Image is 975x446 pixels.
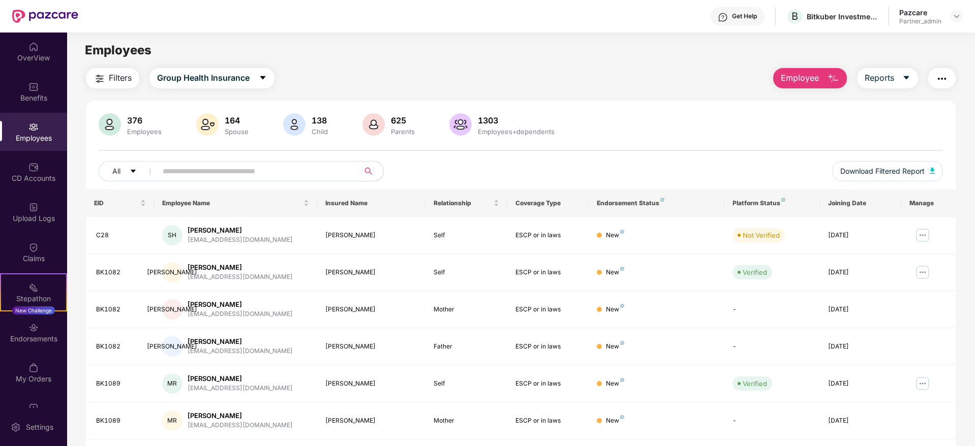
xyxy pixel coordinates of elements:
[162,373,182,394] div: MR
[188,374,293,384] div: [PERSON_NAME]
[515,231,581,240] div: ESCP or in laws
[28,122,39,132] img: svg+xml;base64,PHN2ZyBpZD0iRW1wbG95ZWVzIiB4bWxucz0iaHR0cDovL3d3dy53My5vcmcvMjAwMC9zdmciIHdpZHRoPS...
[149,68,275,88] button: Group Health Insurancecaret-down
[620,304,624,308] img: svg+xml;base64,PHN2ZyB4bWxucz0iaHR0cDovL3d3dy53My5vcmcvMjAwMC9zdmciIHdpZHRoPSI4IiBoZWlnaHQ9IjgiIH...
[362,113,385,136] img: svg+xml;base64,PHN2ZyB4bWxucz0iaHR0cDovL3d3dy53My5vcmcvMjAwMC9zdmciIHhtbG5zOnhsaW5rPSJodHRwOi8vd3...
[188,235,293,245] div: [EMAIL_ADDRESS][DOMAIN_NAME]
[597,199,716,207] div: Endorsement Status
[807,12,878,21] div: Bitkuber Investments Pvt Limited
[23,422,56,432] div: Settings
[162,336,182,357] div: [PERSON_NAME]
[85,43,151,57] span: Employees
[12,306,55,314] div: New Challenge
[820,189,901,217] th: Joining Date
[743,267,767,277] div: Verified
[162,299,182,320] div: [PERSON_NAME]
[99,161,161,181] button: Allcaret-down
[828,231,893,240] div: [DATE]
[828,305,893,314] div: [DATE]
[660,198,664,202] img: svg+xml;base64,PHN2ZyB4bWxucz0iaHR0cDovL3d3dy53My5vcmcvMjAwMC9zdmciIHdpZHRoPSI4IiBoZWlnaHQ9IjgiIH...
[902,74,910,83] span: caret-down
[28,282,39,293] img: svg+xml;base64,PHN2ZyB4bWxucz0iaHR0cDovL3d3dy53My5vcmcvMjAwMC9zdmciIHdpZHRoPSIyMSIgaGVpZ2h0PSIyMC...
[28,403,39,413] img: svg+xml;base64,PHN2ZyBpZD0iVXBkYXRlZCIgeG1sbnM9Imh0dHA6Ly93d3cudzMub3JnLzIwMDAvc3ZnIiB3aWR0aD0iMj...
[28,242,39,252] img: svg+xml;base64,PHN2ZyBpZD0iQ2xhaW0iIHhtbG5zPSJodHRwOi8vd3d3LnczLm9yZy8yMDAwL3N2ZyIgd2lkdGg9IjIwIi...
[620,415,624,419] img: svg+xml;base64,PHN2ZyB4bWxucz0iaHR0cDovL3d3dy53My5vcmcvMjAwMC9zdmciIHdpZHRoPSI4IiBoZWlnaHQ9IjgiIH...
[162,410,182,431] div: MR
[936,73,948,85] img: svg+xml;base64,PHN2ZyB4bWxucz0iaHR0cDovL3d3dy53My5vcmcvMjAwMC9zdmciIHdpZHRoPSIyNCIgaGVpZ2h0PSIyNC...
[791,10,798,22] span: B
[96,416,146,426] div: BK1089
[188,309,293,319] div: [EMAIL_ADDRESS][DOMAIN_NAME]
[1,294,66,304] div: Stepathon
[434,231,499,240] div: Self
[724,328,819,365] td: -
[606,342,624,352] div: New
[515,379,581,389] div: ESCP or in laws
[915,264,931,280] img: manageButton
[857,68,918,88] button: Reportscaret-down
[358,161,384,181] button: search
[188,337,293,346] div: [PERSON_NAME]
[154,189,317,217] th: Employee Name
[28,42,39,52] img: svg+xml;base64,PHN2ZyBpZD0iSG9tZSIgeG1sbnM9Imh0dHA6Ly93d3cudzMub3JnLzIwMDAvc3ZnIiB3aWR0aD0iMjAiIG...
[358,167,378,175] span: search
[953,12,961,20] img: svg+xml;base64,PHN2ZyBpZD0iRHJvcGRvd24tMzJ4MzIiIHhtbG5zPSJodHRwOi8vd3d3LnczLm9yZy8yMDAwL3N2ZyIgd2...
[86,68,139,88] button: Filters
[732,12,757,20] div: Get Help
[310,115,330,125] div: 138
[606,416,624,426] div: New
[325,305,418,314] div: [PERSON_NAME]
[96,342,146,352] div: BK1082
[28,363,39,373] img: svg+xml;base64,PHN2ZyBpZD0iTXlfT3JkZXJzIiBkYXRhLW5hbWU9Ik15IE9yZGVycyIgeG1sbnM9Imh0dHA6Ly93d3cudz...
[515,416,581,426] div: ESCP or in laws
[188,421,293,430] div: [EMAIL_ADDRESS][DOMAIN_NAME]
[606,231,624,240] div: New
[865,72,894,84] span: Reports
[425,189,507,217] th: Relationship
[112,166,120,177] span: All
[96,379,146,389] div: BK1089
[12,10,78,23] img: New Pazcare Logo
[915,227,931,243] img: manageButton
[325,379,418,389] div: [PERSON_NAME]
[223,128,251,136] div: Spouse
[11,422,21,432] img: svg+xml;base64,PHN2ZyBpZD0iU2V0dGluZy0yMHgyMCIgeG1sbnM9Imh0dHA6Ly93d3cudzMub3JnLzIwMDAvc3ZnIiB3aW...
[434,268,499,277] div: Self
[188,226,293,235] div: [PERSON_NAME]
[620,341,624,345] img: svg+xml;base64,PHN2ZyB4bWxucz0iaHR0cDovL3d3dy53My5vcmcvMjAwMC9zdmciIHdpZHRoPSI4IiBoZWlnaHQ9IjgiIH...
[162,225,182,245] div: SH
[828,268,893,277] div: [DATE]
[515,342,581,352] div: ESCP or in laws
[434,342,499,352] div: Father
[28,323,39,333] img: svg+xml;base64,PHN2ZyBpZD0iRW5kb3JzZW1lbnRzIiB4bWxucz0iaHR0cDovL3d3dy53My5vcmcvMjAwMC9zdmciIHdpZH...
[188,384,293,393] div: [EMAIL_ADDRESS][DOMAIN_NAME]
[223,115,251,125] div: 164
[157,72,250,84] span: Group Health Insurance
[449,113,472,136] img: svg+xml;base64,PHN2ZyB4bWxucz0iaHR0cDovL3d3dy53My5vcmcvMjAwMC9zdmciIHhtbG5zOnhsaW5rPSJodHRwOi8vd3...
[259,74,267,83] span: caret-down
[828,416,893,426] div: [DATE]
[828,379,893,389] div: [DATE]
[162,199,301,207] span: Employee Name
[620,230,624,234] img: svg+xml;base64,PHN2ZyB4bWxucz0iaHR0cDovL3d3dy53My5vcmcvMjAwMC9zdmciIHdpZHRoPSI4IiBoZWlnaHQ9IjgiIH...
[620,267,624,271] img: svg+xml;base64,PHN2ZyB4bWxucz0iaHR0cDovL3d3dy53My5vcmcvMjAwMC9zdmciIHdpZHRoPSI4IiBoZWlnaHQ9IjgiIH...
[434,416,499,426] div: Mother
[773,68,847,88] button: Employee
[310,128,330,136] div: Child
[827,73,839,85] img: svg+xml;base64,PHN2ZyB4bWxucz0iaHR0cDovL3d3dy53My5vcmcvMjAwMC9zdmciIHhtbG5zOnhsaW5rPSJodHRwOi8vd3...
[832,161,943,181] button: Download Filtered Report
[743,378,767,389] div: Verified
[130,168,137,176] span: caret-down
[718,12,728,22] img: svg+xml;base64,PHN2ZyBpZD0iSGVscC0zMngzMiIgeG1sbnM9Imh0dHA6Ly93d3cudzMub3JnLzIwMDAvc3ZnIiB3aWR0aD...
[828,342,893,352] div: [DATE]
[28,202,39,212] img: svg+xml;base64,PHN2ZyBpZD0iVXBsb2FkX0xvZ3MiIGRhdGEtbmFtZT0iVXBsb2FkIExvZ3MiIHhtbG5zPSJodHRwOi8vd3...
[325,231,418,240] div: [PERSON_NAME]
[515,268,581,277] div: ESCP or in laws
[96,268,146,277] div: BK1082
[606,305,624,314] div: New
[724,291,819,328] td: -
[434,199,491,207] span: Relationship
[325,342,418,352] div: [PERSON_NAME]
[28,82,39,92] img: svg+xml;base64,PHN2ZyBpZD0iQmVuZWZpdHMiIHhtbG5zPSJodHRwOi8vd3d3LnczLm9yZy8yMDAwL3N2ZyIgd2lkdGg9Ij...
[606,268,624,277] div: New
